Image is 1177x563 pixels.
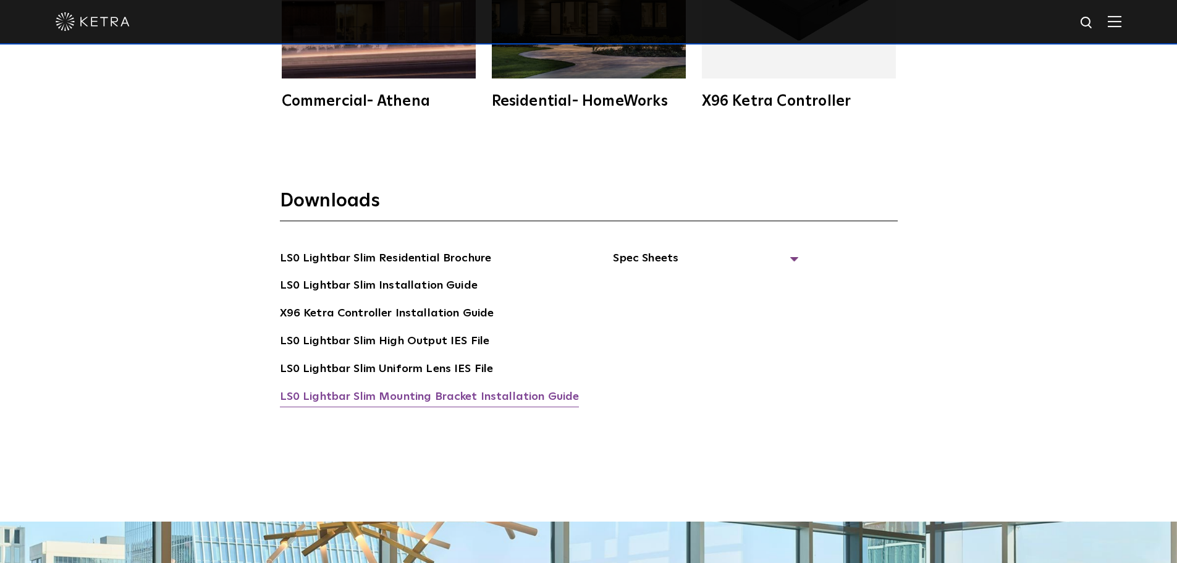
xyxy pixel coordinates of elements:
a: LS0 Lightbar Slim High Output IES File [280,332,490,352]
a: LS0 Lightbar Slim Mounting Bracket Installation Guide [280,388,580,408]
h3: Downloads [280,189,898,221]
a: LS0 Lightbar Slim Residential Brochure [280,250,492,269]
div: Commercial- Athena [282,94,476,109]
img: Hamburger%20Nav.svg [1108,15,1121,27]
div: X96 Ketra Controller [702,94,896,109]
span: Spec Sheets [613,250,798,277]
a: LS0 Lightbar Slim Installation Guide [280,277,478,297]
img: search icon [1079,15,1095,31]
a: LS0 Lightbar Slim Uniform Lens IES File [280,360,494,380]
img: ketra-logo-2019-white [56,12,130,31]
a: X96 Ketra Controller Installation Guide [280,305,494,324]
div: Residential- HomeWorks [492,94,686,109]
